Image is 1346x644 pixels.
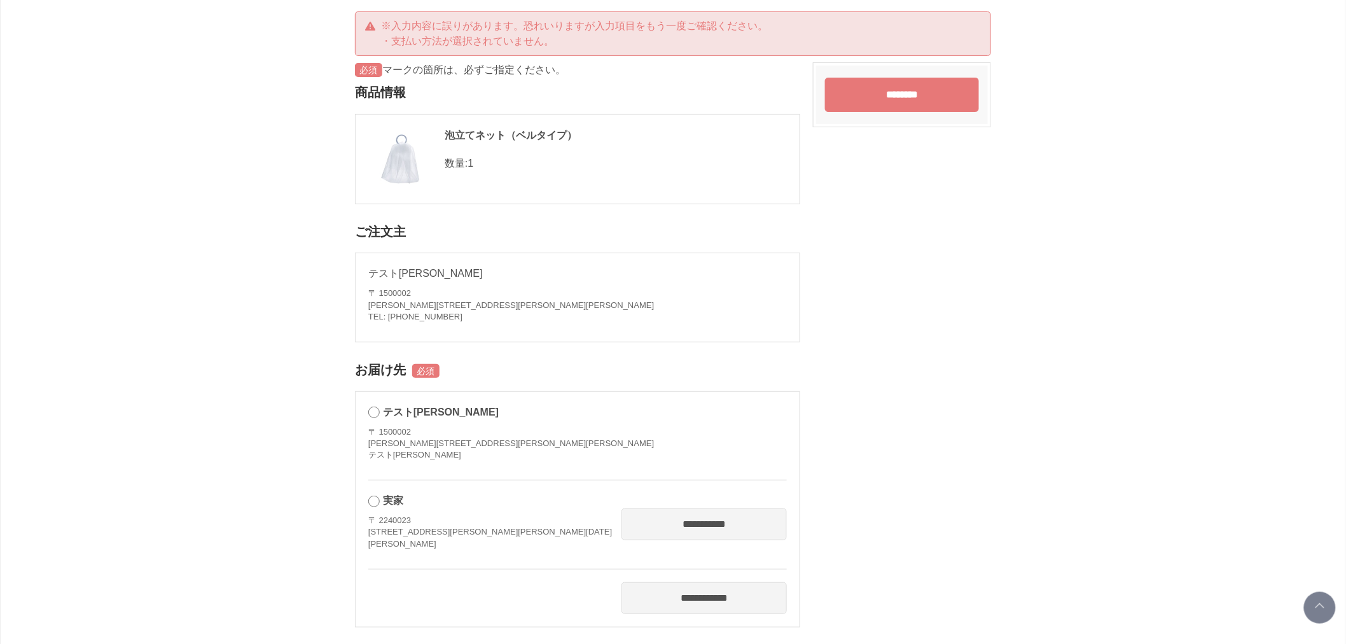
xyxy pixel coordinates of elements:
address: 〒 2240023 [STREET_ADDRESS][PERSON_NAME][PERSON_NAME][DATE] [PERSON_NAME] [368,515,612,550]
img: 001791.jpg [368,127,432,191]
h2: 商品情報 [355,78,800,108]
p: テスト[PERSON_NAME] [368,266,787,281]
span: テスト[PERSON_NAME] [383,407,499,417]
p: マークの箇所は、必ずご指定ください。 [355,62,800,78]
h2: ご注文主 [355,217,800,247]
h2: お届け先 [355,355,800,385]
address: 〒 1500002 [PERSON_NAME][STREET_ADDRESS][PERSON_NAME][PERSON_NAME] テスト[PERSON_NAME] [368,426,654,461]
div: 泡立てネット（ベルタイプ） [368,127,787,144]
span: 1 [468,158,473,169]
address: 〒 1500002 [PERSON_NAME][STREET_ADDRESS][PERSON_NAME][PERSON_NAME] TEL: [PHONE_NUMBER] [368,288,787,323]
p: 数量: [368,156,787,171]
div: ※入力内容に誤りがあります。恐れいりますが入力項目をもう一度ご確認ください。 ・支払い方法が選択されていません。 [355,11,991,56]
span: 実家 [383,495,403,506]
